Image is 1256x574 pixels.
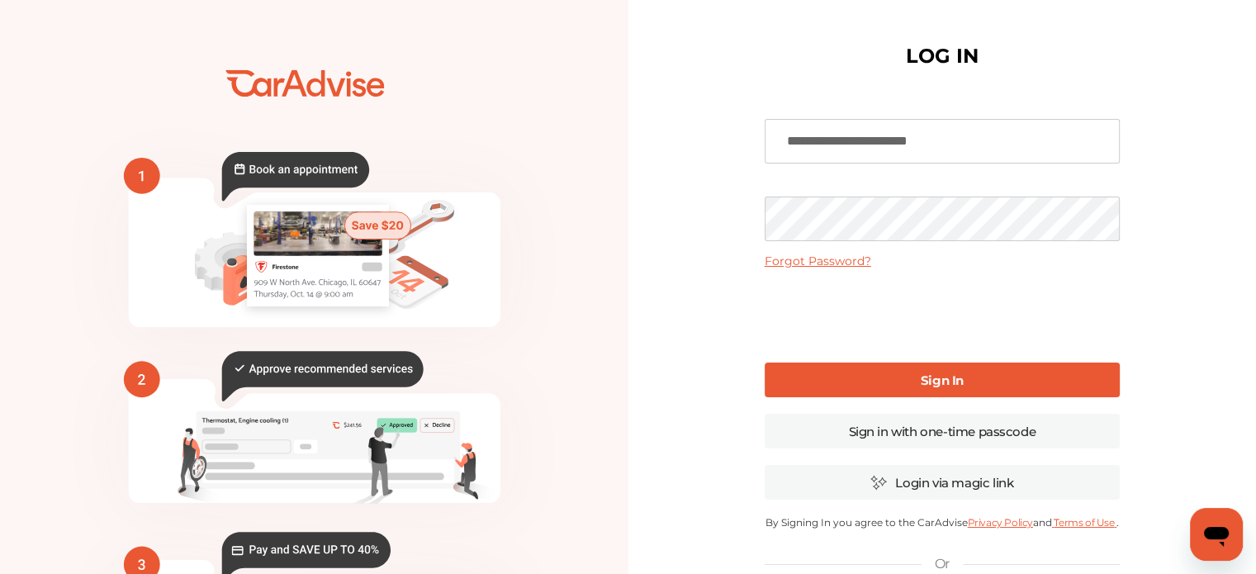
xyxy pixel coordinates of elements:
[1190,508,1243,561] iframe: Button to launch messaging window
[967,516,1032,529] a: Privacy Policy
[870,475,887,491] img: magic_icon.32c66aac.svg
[765,414,1120,448] a: Sign in with one-time passcode
[1052,516,1116,529] a: Terms of Use
[906,48,979,64] h1: LOG IN
[765,363,1120,397] a: Sign In
[765,254,871,268] a: Forgot Password?
[765,516,1120,529] p: By Signing In you agree to the CarAdvise and .
[921,372,964,388] b: Sign In
[765,465,1120,500] a: Login via magic link
[935,555,950,573] p: Or
[817,282,1068,346] iframe: reCAPTCHA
